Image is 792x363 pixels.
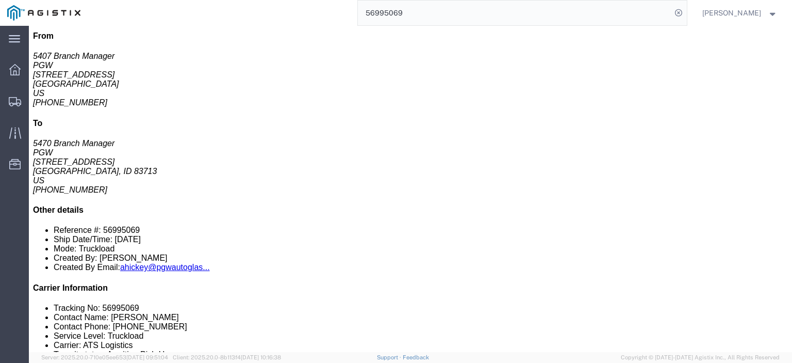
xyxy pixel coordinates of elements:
[702,7,761,19] span: Jesse Jordan
[173,354,281,360] span: Client: 2025.20.0-8b113f4
[358,1,671,25] input: Search for shipment number, reference number
[702,7,778,19] button: [PERSON_NAME]
[241,354,281,360] span: [DATE] 10:16:38
[377,354,403,360] a: Support
[126,354,168,360] span: [DATE] 09:51:04
[29,26,792,352] iframe: FS Legacy Container
[7,5,80,21] img: logo
[621,353,780,362] span: Copyright © [DATE]-[DATE] Agistix Inc., All Rights Reserved
[41,354,168,360] span: Server: 2025.20.0-710e05ee653
[403,354,429,360] a: Feedback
